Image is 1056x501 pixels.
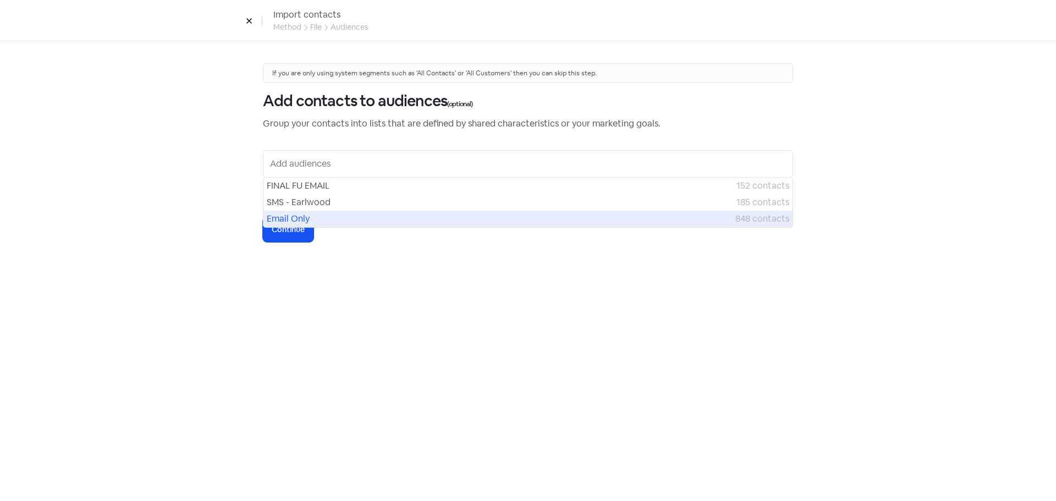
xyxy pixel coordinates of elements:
[263,117,793,130] p: Group your contacts into lists that are defined by shared characteristics or your marketing goals.
[263,63,793,83] div: If you are only using system segments such as 'All Contacts' or 'All Customers' then you can skip...
[267,212,735,225] span: Email Only
[267,179,736,192] span: FINAL FU EMAIL
[273,21,301,33] div: Method
[270,155,788,173] input: Add audiences
[736,196,789,209] span: 185 contacts
[735,212,789,225] span: 848 contacts
[310,21,322,33] div: File
[263,92,793,111] h3: Add contacts to audiences
[263,217,313,242] button: Continue
[273,8,368,21] div: Import contacts
[736,179,789,192] span: 152 contacts
[267,196,736,209] span: SMS - Earlwood
[331,21,368,33] div: Audiences
[272,224,305,235] span: Continue
[447,99,473,109] small: (optional)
